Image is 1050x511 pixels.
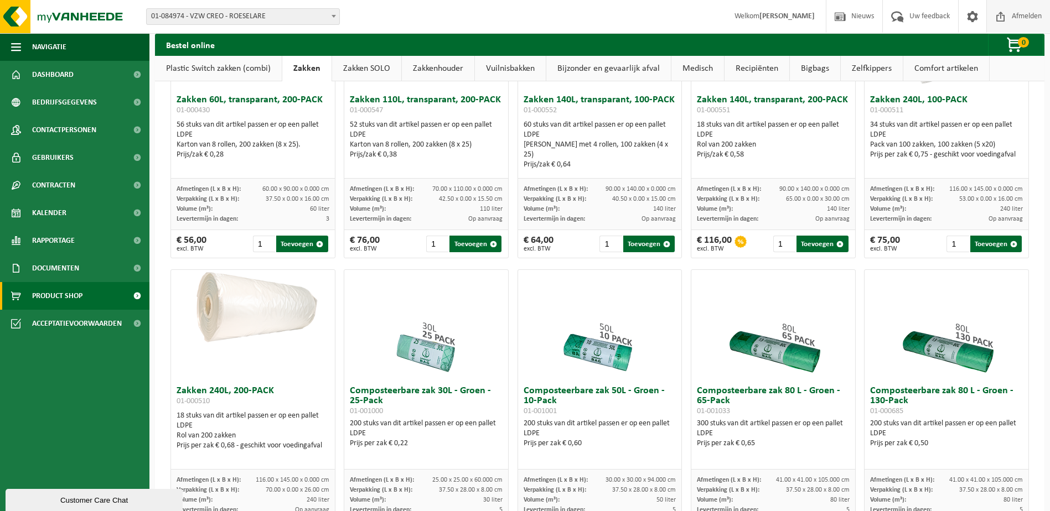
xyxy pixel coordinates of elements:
h3: Zakken 240L, 200-PACK [177,386,329,408]
img: 01-001001 [544,270,655,380]
span: 60.00 x 90.00 x 0.000 cm [262,186,329,192]
h3: Zakken 240L, 100-PACK [870,95,1023,117]
span: Volume (m³): [697,497,733,503]
span: Volume (m³): [524,206,560,212]
span: 40.50 x 0.00 x 15.00 cm [612,196,676,202]
span: Contactpersonen [32,116,96,144]
div: € 76,00 [350,236,380,252]
div: Prijs per zak € 0,22 [350,439,503,449]
h2: Bestel online [155,34,226,55]
a: Recipiënten [725,56,789,81]
span: Afmetingen (L x B x H): [870,186,934,192]
div: Prijs/zak € 0,38 [350,150,503,160]
div: [PERSON_NAME] met 4 rollen, 100 zakken (4 x 25) [524,140,676,160]
span: Op aanvraag [642,216,676,222]
div: 200 stuks van dit artikel passen er op een pallet [524,419,676,449]
span: Volume (m³): [350,206,386,212]
span: Op aanvraag [468,216,503,222]
span: Afmetingen (L x B x H): [350,186,414,192]
span: Levertermijn in dagen: [177,216,238,222]
span: Afmetingen (L x B x H): [870,477,934,483]
h3: Zakken 60L, transparant, 200-PACK [177,95,329,117]
span: Verpakking (L x B x H): [870,196,933,202]
button: Toevoegen [796,236,848,252]
span: 90.00 x 140.00 x 0.000 cm [606,186,676,192]
button: Toevoegen [970,236,1022,252]
button: Toevoegen [276,236,328,252]
span: 01-001033 [697,407,730,415]
a: Zakken [282,56,332,81]
a: Plastic Switch zakken (combi) [155,56,282,81]
div: 34 stuks van dit artikel passen er op een pallet [870,120,1023,160]
div: LDPE [524,130,676,140]
img: 01-001000 [371,270,482,380]
span: Afmetingen (L x B x H): [177,186,241,192]
a: Vuilnisbakken [475,56,546,81]
span: Op aanvraag [815,216,850,222]
span: Kalender [32,199,66,227]
span: 01-000685 [870,407,903,415]
span: Gebruikers [32,144,74,171]
div: 60 stuks van dit artikel passen er op een pallet [524,120,676,170]
h3: Zakken 140L, transparant, 200-PACK [697,95,850,117]
div: 56 stuks van dit artikel passen er op een pallet [177,120,329,160]
span: 30.00 x 30.00 x 94.000 cm [606,477,676,483]
div: Prijs per zak € 0,50 [870,439,1023,449]
input: 1 [426,236,448,252]
div: LDPE [350,130,503,140]
img: 01-000510 [171,270,335,352]
span: 37.50 x 0.00 x 16.00 cm [266,196,329,202]
span: 37.50 x 28.00 x 8.00 cm [786,487,850,493]
span: Afmetingen (L x B x H): [697,186,761,192]
span: 140 liter [653,206,676,212]
span: 110 liter [480,206,503,212]
span: Volume (m³): [524,497,560,503]
span: 50 liter [656,497,676,503]
span: Afmetingen (L x B x H): [350,477,414,483]
span: 60 liter [310,206,329,212]
span: Product Shop [32,282,82,310]
div: 200 stuks van dit artikel passen er op een pallet [350,419,503,449]
span: 70.00 x 110.00 x 0.000 cm [432,186,503,192]
span: Afmetingen (L x B x H): [524,186,588,192]
span: Verpakking (L x B x H): [697,487,759,493]
span: Contracten [32,171,75,199]
div: Prijs per zak € 0,65 [697,439,850,449]
span: 42.50 x 0.00 x 15.50 cm [439,196,503,202]
span: Levertermijn in dagen: [350,216,411,222]
h3: Composteerbare zak 30L - Groen - 25-Pack [350,386,503,416]
span: 37.50 x 28.00 x 8.00 cm [959,487,1023,493]
div: Prijs/zak € 0,28 [177,150,329,160]
h3: Composteerbare zak 80 L - Groen - 65-Pack [697,386,850,416]
img: 01-000685 [891,270,1002,380]
span: Verpakking (L x B x H): [524,196,586,202]
span: Acceptatievoorwaarden [32,310,122,337]
div: 52 stuks van dit artikel passen er op een pallet [350,120,503,160]
a: Zakken SOLO [332,56,401,81]
span: 01-000511 [870,106,903,114]
span: Verpakking (L x B x H): [870,487,933,493]
div: LDPE [177,421,329,431]
a: Medisch [671,56,724,81]
span: Verpakking (L x B x H): [350,487,412,493]
h3: Composteerbare zak 50L - Groen - 10-Pack [524,386,676,416]
span: 3 [326,216,329,222]
span: 90.00 x 140.00 x 0.000 cm [779,186,850,192]
span: Rapportage [32,227,75,254]
div: Rol van 200 zakken [697,140,850,150]
div: Karton van 8 rollen, 200 zakken (8 x 25) [350,140,503,150]
span: 116.00 x 145.00 x 0.000 cm [256,477,329,483]
span: 37.50 x 28.00 x 8.00 cm [439,487,503,493]
div: Rol van 200 zakken [177,431,329,441]
div: € 56,00 [177,236,206,252]
input: 1 [773,236,795,252]
div: € 64,00 [524,236,554,252]
span: 25.00 x 25.00 x 60.000 cm [432,477,503,483]
span: Volume (m³): [870,206,906,212]
span: 01-084974 - VZW CREO - ROESELARE [147,9,339,24]
div: 200 stuks van dit artikel passen er op een pallet [870,419,1023,449]
a: Bigbags [790,56,840,81]
button: 0 [988,34,1043,56]
span: excl. BTW [870,246,900,252]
